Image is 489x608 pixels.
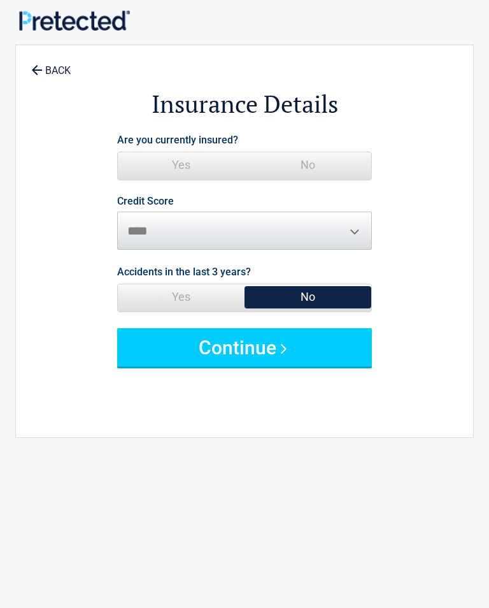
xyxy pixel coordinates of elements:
[118,284,244,310] span: Yes
[19,10,130,30] img: Main Logo
[244,284,371,310] span: No
[244,152,371,178] span: No
[117,131,238,148] label: Are you currently insured?
[117,263,251,280] label: Accidents in the last 3 years?
[117,328,372,366] button: Continue
[118,152,244,178] span: Yes
[22,88,467,120] h2: Insurance Details
[117,196,174,206] label: Credit Score
[29,54,73,76] a: BACK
